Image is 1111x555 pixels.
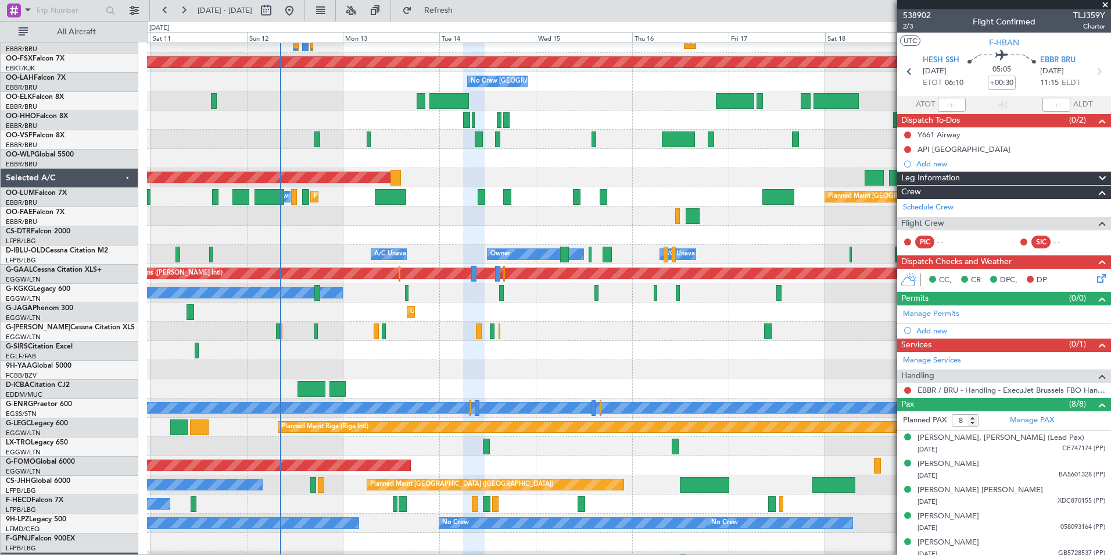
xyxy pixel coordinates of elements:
span: 05:05 [992,64,1011,76]
span: All Aircraft [30,28,123,36]
span: DFC, [1000,275,1017,286]
a: LFMD/CEQ [6,525,40,533]
div: No Crew [442,514,469,532]
span: ELDT [1062,77,1080,89]
span: G-KGKG [6,286,33,293]
input: Trip Number [35,2,102,19]
span: XDC870155 (PP) [1058,496,1105,506]
div: Wed 15 [536,32,632,42]
div: [PERSON_NAME] [918,537,979,549]
span: HESH SSH [923,55,959,66]
span: G-FOMO [6,458,35,465]
span: 058093164 (PP) [1060,522,1105,532]
div: Y661 Airway [918,130,961,140]
a: Schedule Crew [903,202,954,214]
button: All Aircraft [13,23,126,41]
div: Planned Maint [GEOGRAPHIC_DATA] ([GEOGRAPHIC_DATA] National) [828,188,1038,205]
span: (0/1) [1069,338,1086,350]
span: [DATE] [918,471,937,480]
div: Planned Maint Riga (Riga Intl) [281,418,368,436]
a: OO-WLPGlobal 5500 [6,151,74,158]
span: ETOT [923,77,942,89]
span: Dispatch Checks and Weather [901,255,1012,269]
span: Handling [901,369,934,383]
a: EBKT/KJK [6,64,35,73]
div: [PERSON_NAME], [PERSON_NAME] (Lead Pax) [918,432,1084,444]
span: G-ENRG [6,401,33,408]
a: EBBR/BRU [6,122,37,130]
a: LFPB/LBG [6,544,36,553]
div: Owner [490,246,510,263]
a: LFPB/LBG [6,506,36,514]
div: Add new [916,159,1105,169]
a: CS-JHHGlobal 6000 [6,478,70,485]
a: Manage Permits [903,308,959,320]
span: ATOT [916,99,935,111]
span: [DATE] - [DATE] [198,5,252,16]
span: OO-HHO [6,113,36,120]
a: Manage PAX [1010,415,1054,426]
button: UTC [900,35,920,46]
span: (0/2) [1069,114,1086,126]
a: D-IBLU-OLDCessna Citation M2 [6,247,108,254]
a: EGSS/STN [6,410,37,418]
a: F-HECDFalcon 7X [6,497,63,504]
div: PIC [915,236,934,248]
a: EGGW/LTN [6,467,41,476]
a: FCBB/BZV [6,371,37,380]
input: --:-- [938,98,966,112]
div: [PERSON_NAME] [918,511,979,522]
a: LFPB/LBG [6,486,36,495]
div: Planned Maint Melsbroek Air Base [314,188,415,205]
a: EGGW/LTN [6,275,41,284]
a: G-LEGCLegacy 600 [6,420,68,427]
span: OO-VSF [6,132,33,139]
div: No Crew [GEOGRAPHIC_DATA] ([GEOGRAPHIC_DATA] National) [471,73,665,90]
a: EDDM/MUC [6,390,42,399]
div: Thu 16 [632,32,729,42]
span: CS-DTR [6,228,31,235]
span: TLJ359Y [1073,9,1105,22]
div: A/C Unavailable [663,246,711,263]
div: - - [1053,237,1080,247]
span: CS-JHH [6,478,31,485]
div: [PERSON_NAME] [PERSON_NAME] [918,485,1043,496]
a: G-[PERSON_NAME]Cessna Citation XLS [6,324,135,331]
span: DP [1037,275,1047,286]
span: G-JAGA [6,305,33,312]
a: 9H-LPZLegacy 500 [6,516,66,523]
div: SIC [1031,236,1051,248]
span: OO-ELK [6,94,32,101]
a: EBBR/BRU [6,198,37,207]
span: CR [971,275,981,286]
a: EBBR/BRU [6,160,37,169]
a: Manage Services [903,355,961,367]
span: CE747174 (PP) [1062,444,1105,454]
span: 9H-LPZ [6,516,29,523]
label: Planned PAX [903,415,947,426]
span: OO-FSX [6,55,33,62]
span: Leg Information [901,172,960,185]
a: LX-TROLegacy 650 [6,439,68,446]
a: G-ENRGPraetor 600 [6,401,72,408]
a: OO-FSXFalcon 7X [6,55,64,62]
span: ALDT [1073,99,1092,111]
div: API [GEOGRAPHIC_DATA] [918,144,1010,154]
a: G-SIRSCitation Excel [6,343,73,350]
div: A/C Unavailable [374,246,422,263]
div: Sat 18 [825,32,922,42]
span: 11:15 [1040,77,1059,89]
span: Crew [901,186,921,199]
a: OO-HHOFalcon 8X [6,113,68,120]
a: LFPB/LBG [6,237,36,246]
div: - - [937,237,963,247]
div: Sat 11 [150,32,247,42]
a: OO-ELKFalcon 8X [6,94,64,101]
a: 9H-YAAGlobal 5000 [6,362,71,369]
span: Services [901,339,931,352]
span: G-SIRS [6,343,28,350]
span: D-IBLU-OLD [6,247,45,254]
span: F-HBAN [989,37,1019,49]
div: No Crew [711,514,738,532]
div: Planned Maint Athens ([PERSON_NAME] Intl) [89,265,223,282]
